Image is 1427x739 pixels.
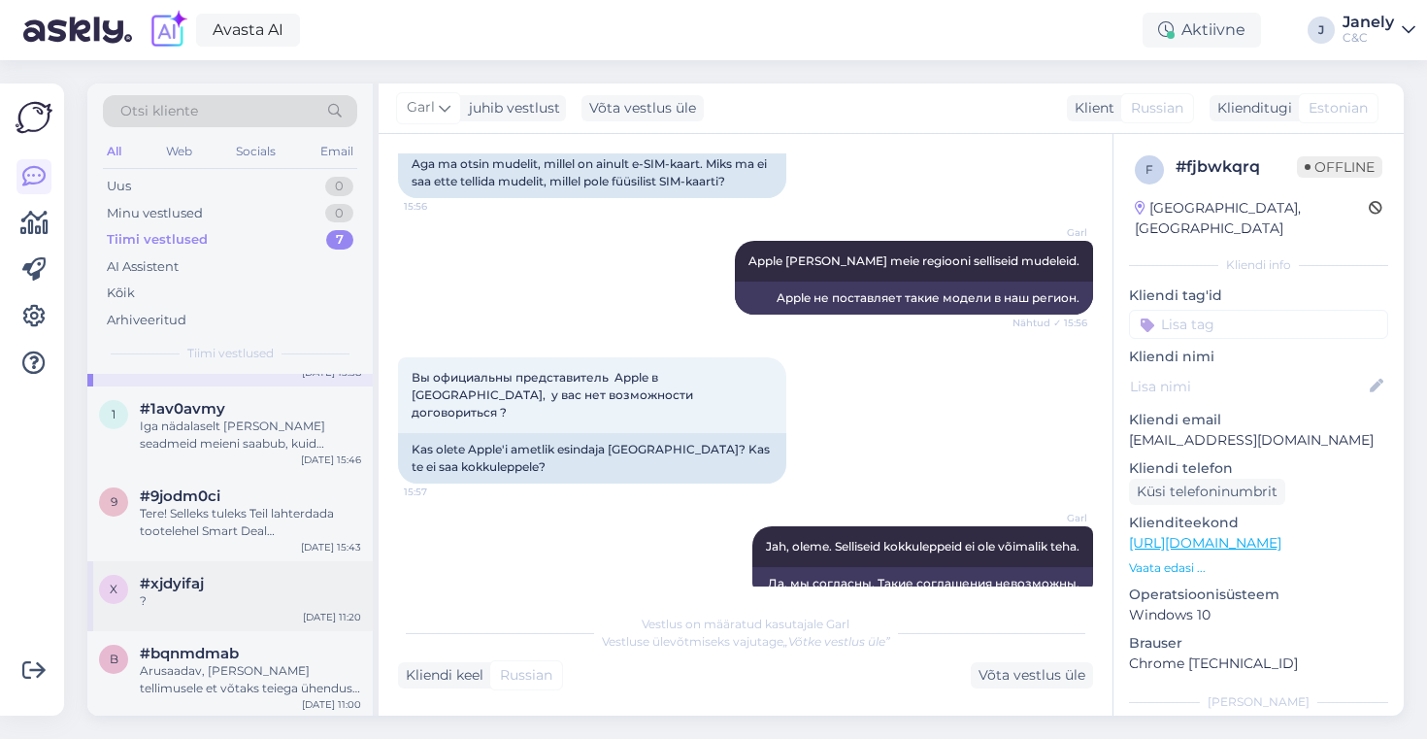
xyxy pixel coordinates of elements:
[1129,286,1388,306] p: Kliendi tag'id
[1343,30,1394,46] div: C&C
[1129,513,1388,533] p: Klienditeekond
[325,204,353,223] div: 0
[140,487,220,505] span: #9jodm0ci
[326,230,353,250] div: 7
[500,665,552,686] span: Russian
[16,99,52,136] img: Askly Logo
[120,101,198,121] span: Otsi kliente
[1343,15,1394,30] div: Janely
[1014,225,1087,240] span: Garl
[783,634,890,649] i: „Võtke vestlus üle”
[748,253,1079,268] span: Apple [PERSON_NAME] meie regiooni selliseid mudeleid.
[1129,633,1388,654] p: Brauser
[187,345,274,362] span: Tiimi vestlused
[196,14,300,47] a: Avasta AI
[316,139,357,164] div: Email
[1176,155,1297,179] div: # fjbwkqrq
[404,485,477,499] span: 15:57
[398,433,786,484] div: Kas olete Apple'i ametlik esindaja [GEOGRAPHIC_DATA]? Kas te ei saa kokkuleppele?
[398,665,483,686] div: Kliendi keel
[1129,256,1388,274] div: Kliendi info
[404,199,477,214] span: 15:56
[1210,98,1292,118] div: Klienditugi
[301,540,361,554] div: [DATE] 15:43
[103,139,125,164] div: All
[1129,479,1285,505] div: Küsi telefoninumbrit
[1129,410,1388,430] p: Kliendi email
[1129,605,1388,625] p: Windows 10
[107,284,135,303] div: Kõik
[1145,162,1153,177] span: f
[1129,559,1388,577] p: Vaata edasi ...
[112,407,116,421] span: 1
[162,139,196,164] div: Web
[140,662,361,697] div: Arusaadav, [PERSON_NAME] tellimusele et võtaks teiega ühendust [PERSON_NAME] ning siis saate ise ...
[302,697,361,712] div: [DATE] 11:00
[148,10,188,50] img: explore-ai
[766,539,1079,554] span: Jah, oleme. Selliseid kokkuleppeid ei ole võimalik teha.
[140,505,361,540] div: Tere! Selleks tuleks Teil lahterdada tootelehel Smart Deal makselahendus. [URL][DOMAIN_NAME]
[1129,347,1388,367] p: Kliendi nimi
[407,97,435,118] span: Garl
[1129,310,1388,339] input: Lisa tag
[110,582,117,596] span: x
[1014,511,1087,525] span: Garl
[1297,156,1382,178] span: Offline
[140,592,361,610] div: ?
[1129,693,1388,711] div: [PERSON_NAME]
[1129,430,1388,451] p: [EMAIL_ADDRESS][DOMAIN_NAME]
[1129,534,1281,552] a: [URL][DOMAIN_NAME]
[581,95,704,121] div: Võta vestlus üle
[1129,654,1388,674] p: Chrome [TECHNICAL_ID]
[1012,316,1087,330] span: Nähtud ✓ 15:56
[398,148,786,198] div: Aga ma otsin mudelit, millel on ainult e-SIM-kaart. Miks ma ei saa ette tellida mudelit, millel p...
[301,453,361,467] div: [DATE] 15:46
[1308,17,1335,44] div: J
[140,418,361,453] div: Iga nädalaselt [PERSON_NAME] seadmeid meieni saabub, kuid tulevaste tarnete sisu ega tarnekuupäev...
[642,617,849,631] span: Vestlus on määratud kasutajale Garl
[1135,198,1369,239] div: [GEOGRAPHIC_DATA], [GEOGRAPHIC_DATA]
[1309,98,1368,118] span: Estonian
[140,400,225,418] span: #1av0avmy
[107,311,186,330] div: Arhiveeritud
[1143,13,1261,48] div: Aktiivne
[107,230,208,250] div: Tiimi vestlused
[140,645,239,662] span: #bqnmdmab
[110,652,118,666] span: b
[752,567,1093,600] div: Да, мы согласны. Такие соглашения невозможны.
[971,662,1093,689] div: Võta vestlus üle
[325,177,353,196] div: 0
[1129,458,1388,479] p: Kliendi telefon
[1129,585,1388,605] p: Operatsioonisüsteem
[1343,15,1415,46] a: JanelyC&C
[232,139,280,164] div: Socials
[1130,376,1366,397] input: Lisa nimi
[140,575,204,592] span: #xjdyifaj
[107,204,203,223] div: Minu vestlused
[1131,98,1183,118] span: Russian
[735,282,1093,315] div: Apple не поставляет такие модели в наш регион.
[412,370,696,420] span: Вы официальны представитель Apple в [GEOGRAPHIC_DATA], у вас нет возможности договориться ?
[107,177,131,196] div: Uus
[1067,98,1114,118] div: Klient
[107,257,179,277] div: AI Assistent
[303,610,361,624] div: [DATE] 11:20
[461,98,560,118] div: juhib vestlust
[111,494,117,509] span: 9
[602,634,890,649] span: Vestluse ülevõtmiseks vajutage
